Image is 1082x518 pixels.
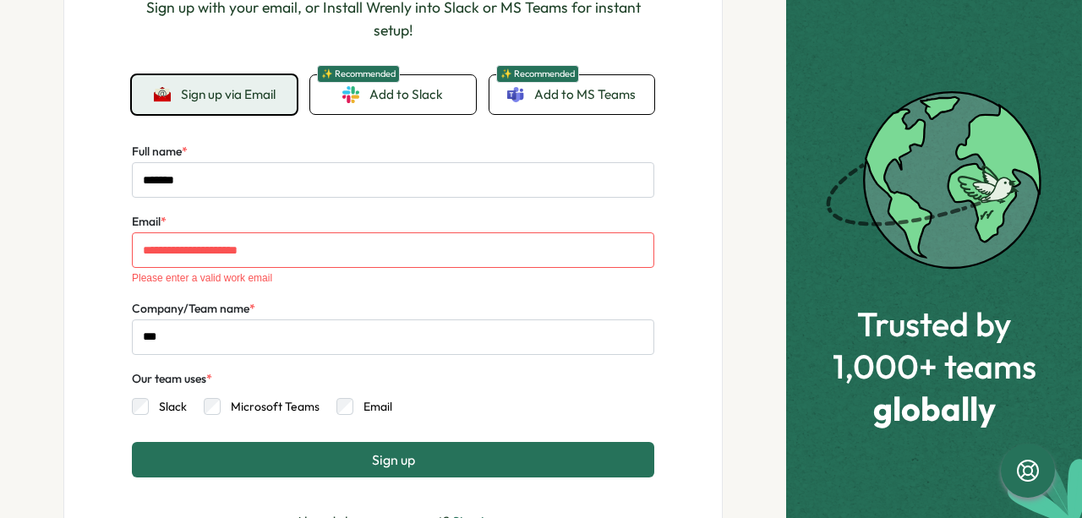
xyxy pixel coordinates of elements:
label: Email [353,398,392,415]
span: Add to Slack [369,85,443,104]
button: Sign up [132,442,654,477]
label: Email [132,213,167,232]
span: Sign up [372,452,415,467]
label: Full name [132,143,188,161]
span: ✨ Recommended [496,65,579,83]
a: ✨ RecommendedAdd to Slack [310,75,475,114]
label: Microsoft Teams [221,398,320,415]
a: ✨ RecommendedAdd to MS Teams [489,75,654,114]
span: ✨ Recommended [317,65,400,83]
span: 1,000+ teams [833,347,1036,384]
div: Our team uses [132,370,212,389]
span: globally [833,390,1036,427]
label: Slack [149,398,187,415]
span: Trusted by [833,305,1036,342]
span: Add to MS Teams [534,85,636,104]
label: Company/Team name [132,300,255,319]
button: Sign up via Email [132,75,297,114]
div: Please enter a valid work email [132,272,654,284]
span: Sign up via Email [181,87,276,102]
